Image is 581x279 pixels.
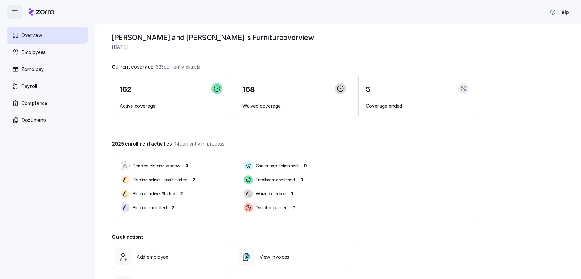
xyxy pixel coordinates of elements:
[185,163,188,169] span: 0
[300,177,303,183] span: 0
[112,233,144,241] span: Quick actions
[156,63,200,71] span: 323 currently eligible
[260,253,289,261] span: View invoices
[7,44,88,61] a: Employees
[21,82,37,90] span: Payroll
[21,49,46,56] span: Employees
[136,253,168,261] span: Add employee
[119,102,222,110] span: Active coverage
[112,33,476,42] h1: [PERSON_NAME] and [PERSON_NAME]'s Furniture overview
[21,66,44,73] span: Zorro pay
[131,205,167,211] span: Election submitted
[21,99,47,107] span: Compliance
[131,177,187,183] span: Election active: Hasn't started
[7,112,88,129] a: Documents
[366,102,469,110] span: Coverage ended
[112,63,200,71] span: Current coverage
[21,32,42,39] span: Overview
[293,205,295,211] span: 7
[131,163,180,169] span: Pending election window
[242,86,255,93] span: 168
[291,191,293,197] span: 1
[304,163,307,169] span: 0
[7,27,88,44] a: Overview
[112,43,476,51] span: [DATE]
[254,205,288,211] span: Deadline passed
[7,61,88,78] a: Zorro pay
[7,95,88,112] a: Compliance
[366,86,370,93] span: 5
[131,191,175,197] span: Election active: Started
[119,86,132,93] span: 162
[172,205,174,211] span: 2
[7,78,88,95] a: Payroll
[174,140,225,148] span: 14 currently in process
[21,116,47,124] span: Documents
[545,6,574,18] button: Help
[254,177,295,183] span: Enrollment confirmed
[254,163,299,169] span: Carrier application sent
[550,8,569,16] span: Help
[112,140,225,148] span: 2025 enrollment activities
[193,177,195,183] span: 2
[242,102,346,110] span: Waived coverage
[180,191,183,197] span: 2
[254,191,286,197] span: Waived election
